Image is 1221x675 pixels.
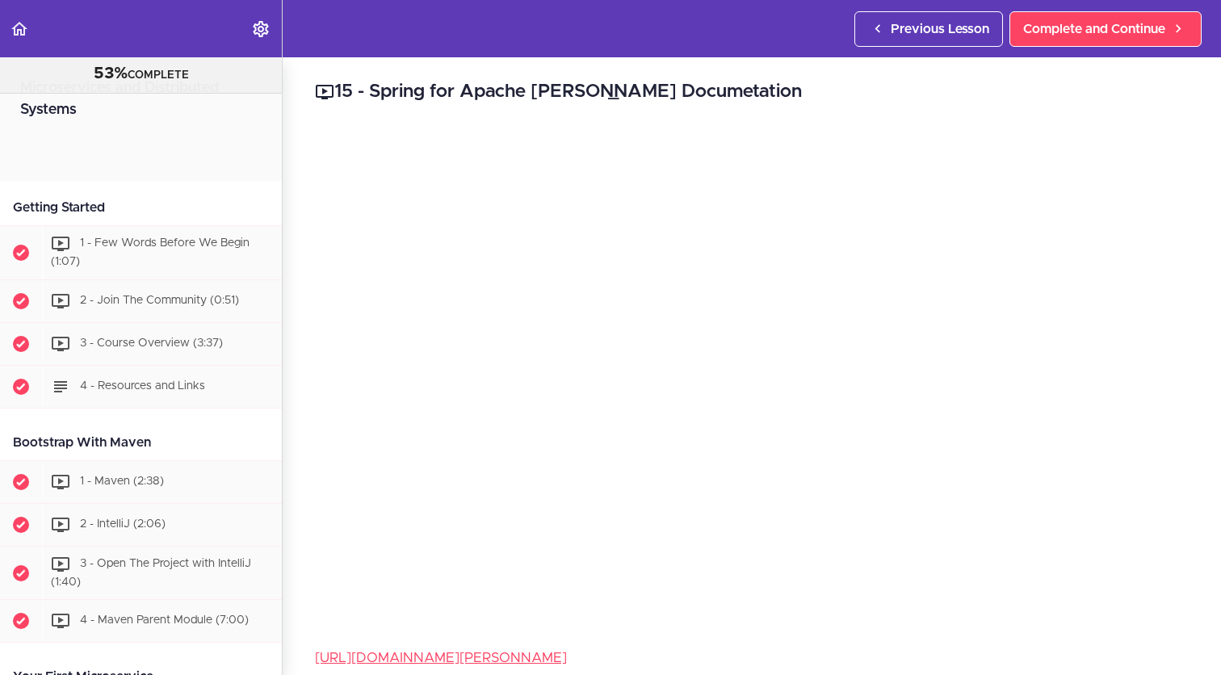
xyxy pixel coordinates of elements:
[315,78,1189,106] h2: 15 - Spring for Apache [PERSON_NAME] Documetation
[1023,19,1165,39] span: Complete and Continue
[51,558,251,588] span: 3 - Open The Project with IntelliJ (1:40)
[891,19,989,39] span: Previous Lesson
[94,65,128,82] span: 53%
[10,19,29,39] svg: Back to course curriculum
[80,380,205,392] span: 4 - Resources and Links
[80,337,223,349] span: 3 - Course Overview (3:37)
[80,518,166,530] span: 2 - IntelliJ (2:06)
[1009,11,1202,47] a: Complete and Continue
[51,237,250,267] span: 1 - Few Words Before We Begin (1:07)
[80,476,164,487] span: 1 - Maven (2:38)
[80,615,249,627] span: 4 - Maven Parent Module (7:00)
[854,11,1003,47] a: Previous Lesson
[20,64,262,85] div: COMPLETE
[315,130,1189,622] iframe: Video Player
[251,19,271,39] svg: Settings Menu
[80,295,239,306] span: 2 - Join The Community (0:51)
[315,651,567,665] a: [URL][DOMAIN_NAME][PERSON_NAME]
